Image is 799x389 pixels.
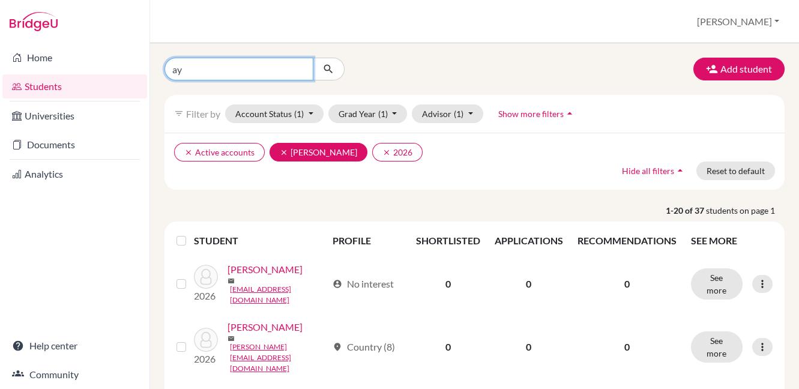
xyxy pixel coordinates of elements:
button: Grad Year(1) [328,104,408,123]
button: [PERSON_NAME] [692,10,785,33]
span: Filter by [186,108,220,119]
span: account_circle [333,279,342,289]
button: Add student [693,58,785,80]
button: Account Status(1) [225,104,324,123]
th: PROFILE [325,226,409,255]
p: 2026 [194,352,218,366]
th: SHORTLISTED [409,226,487,255]
a: [PERSON_NAME] [228,320,303,334]
span: Show more filters [498,109,564,119]
span: students on page 1 [706,204,785,217]
a: Home [2,46,147,70]
img: Bridge-U [10,12,58,31]
button: Advisor(1) [412,104,483,123]
input: Find student by name... [164,58,313,80]
p: 0 [577,340,677,354]
button: clear2026 [372,143,423,161]
p: 0 [577,277,677,291]
img: Abdelgawad, Nour [194,265,218,289]
th: SEE MORE [684,226,780,255]
a: [PERSON_NAME][EMAIL_ADDRESS][DOMAIN_NAME] [230,342,328,374]
th: RECOMMENDATIONS [570,226,684,255]
button: See more [691,331,743,363]
span: (1) [378,109,388,119]
i: clear [382,148,391,157]
span: Hide all filters [622,166,674,176]
a: Analytics [2,162,147,186]
button: Hide all filtersarrow_drop_up [612,161,696,180]
i: clear [184,148,193,157]
span: (1) [454,109,463,119]
p: 2026 [194,289,218,303]
div: No interest [333,277,394,291]
button: Show more filtersarrow_drop_up [488,104,586,123]
button: See more [691,268,743,300]
span: mail [228,277,235,285]
a: Universities [2,104,147,128]
i: filter_list [174,109,184,118]
td: 0 [487,255,570,313]
a: [EMAIL_ADDRESS][DOMAIN_NAME] [230,284,328,306]
img: Abdelmoneim, Ahmed [194,328,218,352]
a: [PERSON_NAME] [228,262,303,277]
button: clear[PERSON_NAME] [270,143,367,161]
i: arrow_drop_up [564,107,576,119]
i: arrow_drop_up [674,164,686,176]
th: APPLICATIONS [487,226,570,255]
a: Help center [2,334,147,358]
button: Reset to default [696,161,775,180]
th: STUDENT [194,226,326,255]
button: clearActive accounts [174,143,265,161]
td: 0 [409,313,487,381]
i: clear [280,148,288,157]
td: 0 [409,255,487,313]
span: (1) [294,109,304,119]
strong: 1-20 of 37 [666,204,706,217]
td: 0 [487,313,570,381]
div: Country (8) [333,340,395,354]
span: mail [228,335,235,342]
a: Documents [2,133,147,157]
a: Students [2,74,147,98]
span: location_on [333,342,342,352]
a: Community [2,363,147,387]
